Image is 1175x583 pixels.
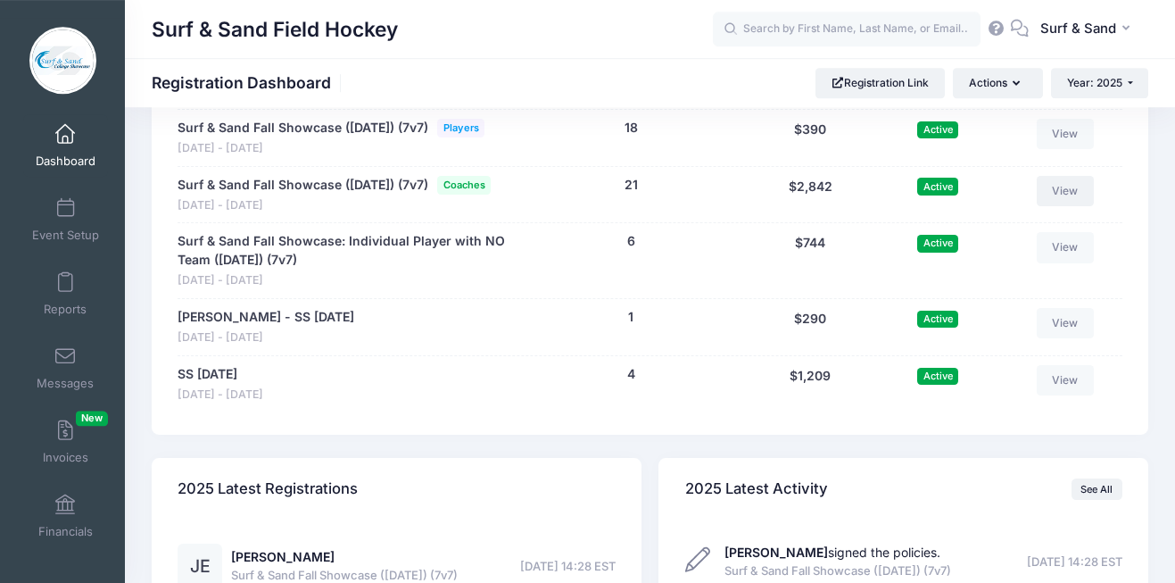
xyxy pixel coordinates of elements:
[1037,232,1094,262] a: View
[36,154,95,169] span: Dashboard
[1027,554,1122,571] span: [DATE] 14:28 EST
[1037,176,1094,206] a: View
[29,27,96,94] img: Surf & Sand Field Hockey
[744,119,876,157] div: $390
[1040,19,1116,38] span: Surf & Sand
[628,308,633,327] button: 1
[917,311,958,328] span: Active
[520,558,616,576] span: [DATE] 14:28 EST
[1029,9,1148,50] button: Surf & Sand
[178,197,491,214] span: [DATE] - [DATE]
[953,68,1042,98] button: Actions
[1067,76,1122,89] span: Year: 2025
[917,368,958,385] span: Active
[713,12,981,47] input: Search by First Name, Last Name, or Email...
[437,176,491,195] span: Coaches
[152,9,398,50] h1: Surf & Sand Field Hockey
[1037,365,1094,396] a: View
[23,262,108,325] a: Reports
[627,232,635,251] button: 6
[744,176,876,214] div: $2,842
[152,73,346,92] h1: Registration Dashboard
[917,121,958,138] span: Active
[724,545,940,560] a: [PERSON_NAME]signed the policies.
[917,178,958,195] span: Active
[178,464,358,515] h4: 2025 Latest Registrations
[685,464,828,515] h4: 2025 Latest Activity
[815,68,945,98] a: Registration Link
[178,560,222,575] a: JE
[178,308,354,327] a: [PERSON_NAME] - SS [DATE]
[43,450,88,465] span: Invoices
[44,302,87,317] span: Reports
[178,119,428,137] a: Surf & Sand Fall Showcase ([DATE]) (7v7)
[627,365,635,384] button: 4
[744,365,876,404] div: $1,209
[178,176,428,195] a: Surf & Sand Fall Showcase ([DATE]) (7v7)
[625,119,638,137] button: 18
[178,387,263,404] span: [DATE] - [DATE]
[76,411,108,426] span: New
[178,365,237,384] a: SS [DATE]
[23,337,108,399] a: Messages
[38,524,93,539] span: Financials
[625,176,638,195] button: 21
[1072,479,1122,500] a: See All
[32,228,99,243] span: Event Setup
[178,140,484,157] span: [DATE] - [DATE]
[724,562,951,580] span: Surf & Sand Fall Showcase ([DATE]) (7v7)
[437,119,484,137] span: Players
[1037,119,1094,149] a: View
[37,376,94,391] span: Messages
[23,485,108,547] a: Financials
[744,232,876,289] div: $744
[178,329,354,346] span: [DATE] - [DATE]
[744,308,876,346] div: $290
[178,272,509,289] span: [DATE] - [DATE]
[23,411,108,473] a: InvoicesNew
[23,188,108,251] a: Event Setup
[917,235,958,252] span: Active
[1051,68,1148,98] button: Year: 2025
[231,549,335,564] a: [PERSON_NAME]
[724,545,828,560] strong: [PERSON_NAME]
[1037,308,1094,338] a: View
[23,114,108,177] a: Dashboard
[178,232,509,270] a: Surf & Sand Fall Showcase: Individual Player with NO Team ([DATE]) (7v7)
